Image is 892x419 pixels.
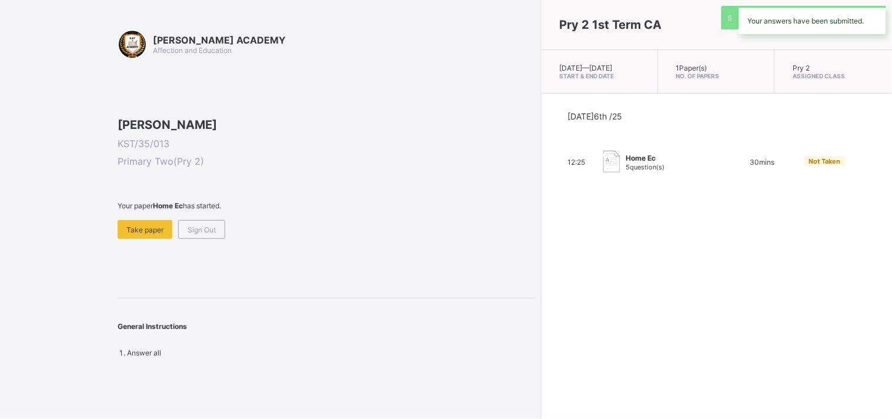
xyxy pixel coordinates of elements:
[118,322,187,331] span: General Instructions
[750,158,775,167] span: 30 mins
[676,72,757,79] span: No. of Papers
[118,138,535,149] span: KST/35/013
[153,201,183,210] b: Home Ec
[739,6,886,34] div: Your answers have been submitted.
[603,151,620,172] img: take_paper.cd97e1aca70de81545fe8e300f84619e.svg
[793,72,874,79] span: Assigned Class
[118,201,535,210] span: Your paper has started.
[188,225,216,234] span: Sign Out
[127,348,161,357] span: Answer all
[676,64,707,72] span: 1 Paper(s)
[559,18,662,32] span: Pry 2 1st Term CA
[118,118,535,132] span: [PERSON_NAME]
[568,158,586,167] span: 12:25
[153,34,286,46] span: [PERSON_NAME] ACADEMY
[626,163,665,171] span: 5 question(s)
[559,64,612,72] span: [DATE] — [DATE]
[793,64,810,72] span: Pry 2
[153,46,232,55] span: Affection and Education
[559,72,640,79] span: Start & End Date
[126,225,163,234] span: Take paper
[809,157,841,165] span: Not Taken
[626,154,665,162] span: Home Ec
[118,155,535,167] span: Primary Two ( Pry 2 )
[568,111,623,121] span: [DATE] 6th /25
